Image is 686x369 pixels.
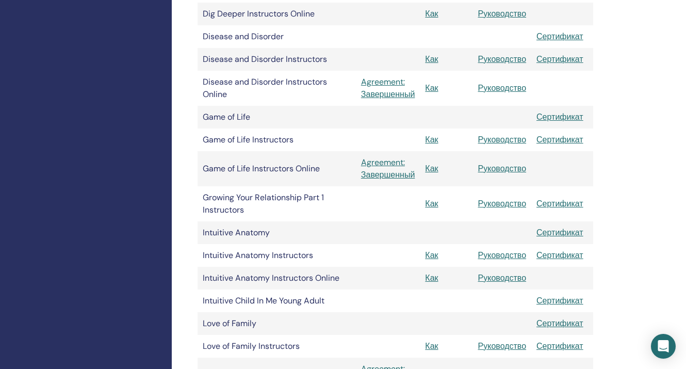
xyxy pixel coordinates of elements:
[536,341,583,351] a: Сертификат
[478,198,527,209] a: Руководство
[536,54,583,65] a: Сертификат
[425,8,438,19] a: Как
[478,54,527,65] a: Руководство
[425,163,438,174] a: Как
[478,341,527,351] a: Руководство
[198,221,356,244] td: Intuitive Anatomy
[478,250,527,261] a: Руководство
[425,83,438,93] a: Как
[198,244,356,267] td: Intuitive Anatomy Instructors
[536,227,583,238] a: Сертификат
[478,83,527,93] a: Руководство
[425,134,438,145] a: Как
[361,156,415,181] a: Agreement: Завершенный
[425,198,438,209] a: Как
[198,335,356,358] td: Love of Family Instructors
[425,272,438,283] a: Как
[478,272,527,283] a: Руководство
[425,54,438,65] a: Как
[425,250,438,261] a: Как
[198,71,356,106] td: Disease and Disorder Instructors Online
[198,25,356,48] td: Disease and Disorder
[536,295,583,306] a: Сертификат
[536,198,583,209] a: Сертификат
[478,163,527,174] a: Руководство
[478,8,527,19] a: Руководство
[198,312,356,335] td: Love of Family
[198,48,356,71] td: Disease and Disorder Instructors
[198,290,356,312] td: Intuitive Child In Me Young Adult
[651,334,676,359] div: Open Intercom Messenger
[536,111,583,122] a: Сертификат
[198,3,356,25] td: Dig Deeper Instructors Online
[536,134,583,145] a: Сертификат
[425,341,438,351] a: Как
[198,267,356,290] td: Intuitive Anatomy Instructors Online
[536,318,583,329] a: Сертификат
[198,186,356,221] td: Growing Your Relationship Part 1 Instructors
[198,106,356,129] td: Game of Life
[536,31,583,42] a: Сертификат
[198,151,356,186] td: Game of Life Instructors Online
[536,250,583,261] a: Сертификат
[198,129,356,151] td: Game of Life Instructors
[478,134,527,145] a: Руководство
[361,76,415,101] a: Agreement: Завершенный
